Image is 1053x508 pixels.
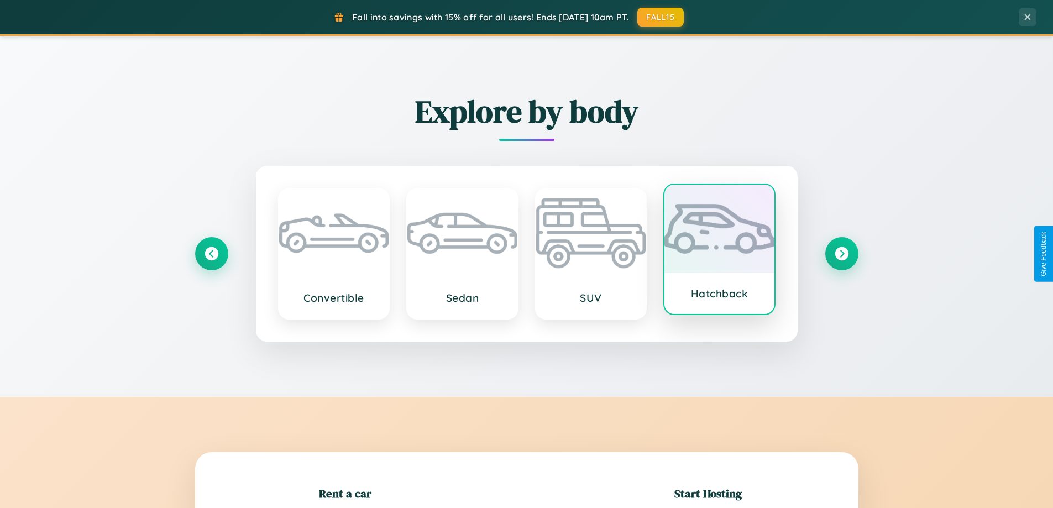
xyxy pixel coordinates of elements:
[352,12,629,23] span: Fall into savings with 15% off for all users! Ends [DATE] 10am PT.
[637,8,684,27] button: FALL15
[675,287,763,300] h3: Hatchback
[674,485,742,501] h2: Start Hosting
[418,291,506,305] h3: Sedan
[1040,232,1047,276] div: Give Feedback
[319,485,371,501] h2: Rent a car
[547,291,635,305] h3: SUV
[290,291,378,305] h3: Convertible
[195,90,858,133] h2: Explore by body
